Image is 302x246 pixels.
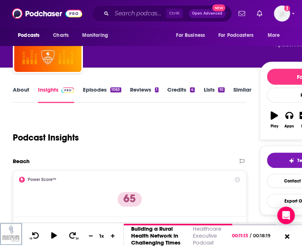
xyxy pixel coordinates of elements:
[96,233,108,239] div: 1 x
[250,233,251,238] span: /
[176,30,205,41] span: For Business
[61,87,74,93] img: Podchaser Pro
[110,87,121,92] div: 1063
[83,86,121,103] a: Episodes1063
[190,87,195,92] div: 4
[155,87,158,92] div: 1
[66,231,80,240] button: 30
[18,30,39,41] span: Podcasts
[254,7,265,20] a: Show notifications dropdown
[167,86,195,103] a: Credits4
[38,86,74,103] a: InsightsPodchaser Pro
[13,28,49,42] button: open menu
[28,231,42,240] button: 10
[12,7,82,20] img: Podchaser - Follow, Share and Rate Podcasts
[218,30,253,41] span: For Podcasters
[274,5,290,22] button: Show profile menu
[274,5,290,22] span: Logged in as cnagle
[288,158,294,164] img: tell me why sparkle
[130,86,158,103] a: Reviews1
[233,86,251,103] a: Similar
[232,233,250,238] span: 00:11:13
[30,237,32,240] span: 10
[26,223,68,228] h2: Total Monthly Listens
[271,124,278,128] div: Play
[13,132,79,143] h1: Podcast Insights
[166,9,183,18] span: Ctrl K
[203,86,224,103] a: Lists10
[192,12,222,15] span: Open Advanced
[214,28,264,42] button: open menu
[284,5,290,11] svg: Add a profile image
[277,207,295,224] div: Open Intercom Messenger
[284,124,294,128] div: Apps
[212,4,225,11] span: New
[282,107,297,133] button: Apps
[53,30,69,41] span: Charts
[13,86,29,103] a: About
[28,177,56,182] h2: Power Score™
[267,107,282,133] button: Play
[92,5,232,22] div: Search podcasts, credits, & more...
[189,9,226,18] button: Open AdvancedNew
[193,225,221,246] a: Healthcare Executive Podcast
[236,7,248,20] a: Show notifications dropdown
[218,87,224,92] div: 10
[82,30,108,41] span: Monitoring
[118,192,142,207] p: 65
[77,28,117,42] button: open menu
[263,28,289,42] button: open menu
[76,237,79,240] span: 30
[171,28,214,42] button: open menu
[251,233,278,238] span: 00:18:19
[268,30,280,41] span: More
[13,158,30,165] h2: Reach
[143,223,183,228] h2: New Episode Listens
[48,28,73,42] a: Charts
[131,225,180,246] a: Building a Rural Health Network in Challenging Times
[274,5,290,22] img: User Profile
[112,8,166,19] input: Search podcasts, credits, & more...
